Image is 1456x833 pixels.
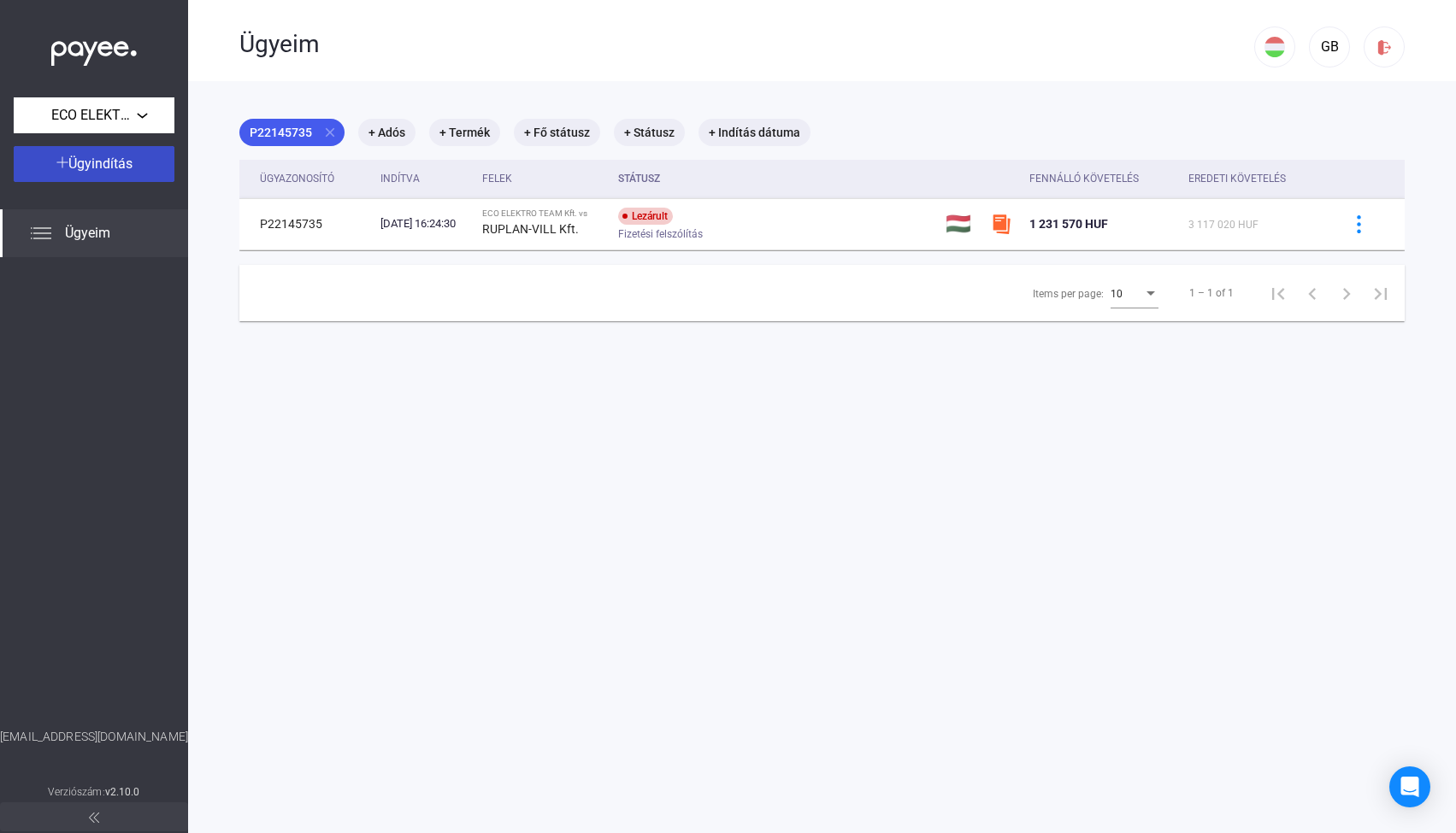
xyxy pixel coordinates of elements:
div: Fennálló követelés [1029,168,1139,189]
img: logout-red [1376,38,1394,56]
button: GB [1309,26,1350,67]
button: ECO ELEKTRO TEAM Kft. [14,97,174,133]
mat-chip: P22145735 [239,119,345,146]
strong: v2.10.0 [105,786,140,798]
div: GB [1315,37,1344,57]
mat-icon: close [322,125,338,140]
button: logout-red [1364,26,1405,67]
mat-chip: + Adós [358,119,416,146]
img: szamlazzhu-mini [991,214,1011,234]
div: Items per page: [1033,284,1104,304]
button: First page [1261,276,1295,310]
th: Státusz [611,160,939,198]
div: Felek [482,168,604,189]
mat-chip: + Termék [429,119,500,146]
div: ECO ELEKTRO TEAM Kft. vs [482,208,604,219]
div: Eredeti követelés [1188,168,1319,189]
mat-chip: + Indítás dátuma [699,119,811,146]
td: 🇭🇺 [939,198,984,249]
mat-chip: + Státusz [614,119,685,146]
span: Ügyindítás [68,155,133,172]
span: Fizetési felszólítás [618,224,703,244]
button: Next page [1329,276,1364,310]
img: more-blue [1350,215,1368,233]
span: 10 [1111,288,1123,300]
strong: RUPLAN-VILL Kft. [482,222,579,236]
img: plus-white.svg [56,156,68,168]
div: Ügyazonosító [260,168,367,189]
mat-select: Items per page: [1111,283,1158,303]
div: 1 – 1 of 1 [1189,283,1234,303]
div: [DATE] 16:24:30 [380,215,469,232]
div: Fennálló követelés [1029,168,1174,189]
div: Lezárult [618,208,673,225]
div: Indítva [380,168,469,189]
button: HU [1254,26,1295,67]
span: 1 231 570 HUF [1029,217,1108,231]
div: Felek [482,168,512,189]
div: Eredeti követelés [1188,168,1286,189]
img: list.svg [31,223,51,243]
img: HU [1264,37,1285,57]
div: Ügyeim [239,30,1254,59]
button: more-blue [1341,206,1376,242]
span: Ügyeim [65,223,110,243]
button: Ügyindítás [14,146,174,182]
td: P22145735 [239,198,374,249]
button: Last page [1364,276,1398,310]
div: Indítva [380,168,420,189]
img: arrow-double-left-grey.svg [89,812,99,823]
div: Open Intercom Messenger [1389,766,1430,807]
img: white-payee-white-dot.svg [51,32,137,67]
div: Ügyazonosító [260,168,334,189]
mat-chip: + Fő státusz [514,119,600,146]
span: ECO ELEKTRO TEAM Kft. [51,105,137,126]
button: Previous page [1295,276,1329,310]
span: 3 117 020 HUF [1188,219,1259,231]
